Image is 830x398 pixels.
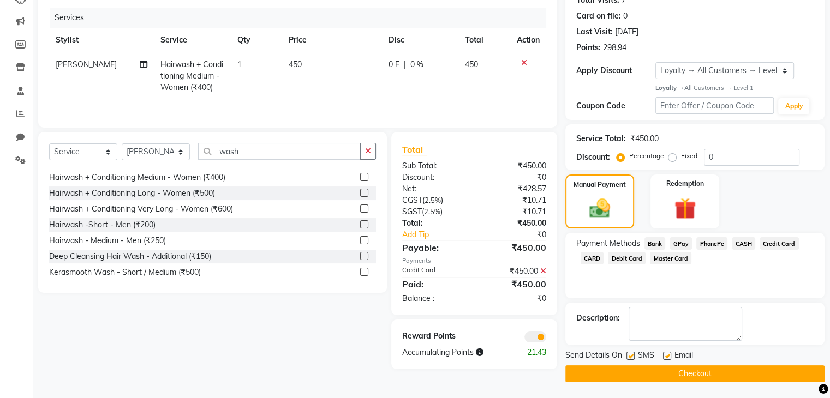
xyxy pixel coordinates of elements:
[394,293,474,304] div: Balance :
[282,28,382,52] th: Price
[778,98,809,114] button: Apply
[603,42,626,53] div: 298.94
[402,195,422,205] span: CGST
[56,59,117,69] span: [PERSON_NAME]
[394,172,474,183] div: Discount:
[394,241,474,254] div: Payable:
[198,143,361,160] input: Search or Scan
[681,151,697,161] label: Fixed
[237,59,242,69] span: 1
[576,152,610,163] div: Discount:
[474,278,554,291] div: ₹450.00
[474,218,554,229] div: ₹450.00
[474,293,554,304] div: ₹0
[50,8,554,28] div: Services
[424,207,440,216] span: 2.5%
[394,218,474,229] div: Total:
[394,347,514,358] div: Accumulating Points
[638,349,654,363] span: SMS
[650,252,691,264] span: Master Card
[49,188,215,199] div: Hairwash + Conditioning Long - Women (₹500)
[583,196,617,220] img: _cash.svg
[576,10,621,22] div: Card on file:
[474,206,554,218] div: ₹10.71
[655,97,774,114] input: Enter Offer / Coupon Code
[574,180,626,190] label: Manual Payment
[576,312,620,324] div: Description:
[404,59,406,70] span: |
[696,237,727,250] span: PhonePe
[666,179,704,189] label: Redemption
[732,237,755,250] span: CASH
[608,252,646,264] span: Debit Card
[615,26,638,38] div: [DATE]
[630,133,659,144] div: ₹450.00
[487,229,554,240] div: ₹0
[49,28,154,52] th: Stylist
[49,219,156,231] div: Hairwash -Short - Men (₹200)
[382,28,458,52] th: Disc
[410,59,423,70] span: 0 %
[394,183,474,195] div: Net:
[581,252,604,264] span: CARD
[623,10,628,22] div: 0
[576,42,601,53] div: Points:
[394,229,487,240] a: Add Tip
[394,330,474,342] div: Reward Points
[565,365,825,382] button: Checkout
[231,28,282,52] th: Qty
[394,160,474,172] div: Sub Total:
[154,28,231,52] th: Service
[474,172,554,183] div: ₹0
[394,206,474,218] div: ( )
[474,195,554,206] div: ₹10.71
[474,160,554,172] div: ₹450.00
[644,237,666,250] span: Bank
[576,133,626,144] div: Service Total:
[474,183,554,195] div: ₹428.57
[667,195,703,222] img: _gift.svg
[49,203,233,215] div: Hairwash + Conditioning Very Long - Women (₹600)
[674,349,693,363] span: Email
[514,347,554,358] div: 21.43
[629,151,664,161] label: Percentage
[394,266,474,277] div: Credit Card
[49,251,211,262] div: Deep Cleansing Hair Wash - Additional (₹150)
[394,195,474,206] div: ( )
[670,237,692,250] span: GPay
[510,28,546,52] th: Action
[655,83,814,93] div: All Customers → Level 1
[49,172,225,183] div: Hairwash + Conditioning Medium - Women (₹400)
[402,144,427,155] span: Total
[576,26,613,38] div: Last Visit:
[49,267,201,278] div: Kerasmooth Wash - Short / Medium (₹500)
[394,278,474,291] div: Paid:
[160,59,223,92] span: Hairwash + Conditioning Medium - Women (₹400)
[565,349,622,363] span: Send Details On
[465,59,478,69] span: 450
[760,237,799,250] span: Credit Card
[49,235,166,246] div: Hairwash - Medium - Men (₹250)
[576,100,655,112] div: Coupon Code
[576,238,640,249] span: Payment Methods
[474,241,554,254] div: ₹450.00
[425,196,441,204] span: 2.5%
[655,84,684,92] strong: Loyalty →
[474,266,554,277] div: ₹450.00
[389,59,399,70] span: 0 F
[576,65,655,76] div: Apply Discount
[289,59,302,69] span: 450
[402,207,422,216] span: SGST
[402,256,546,266] div: Payments
[458,28,510,52] th: Total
